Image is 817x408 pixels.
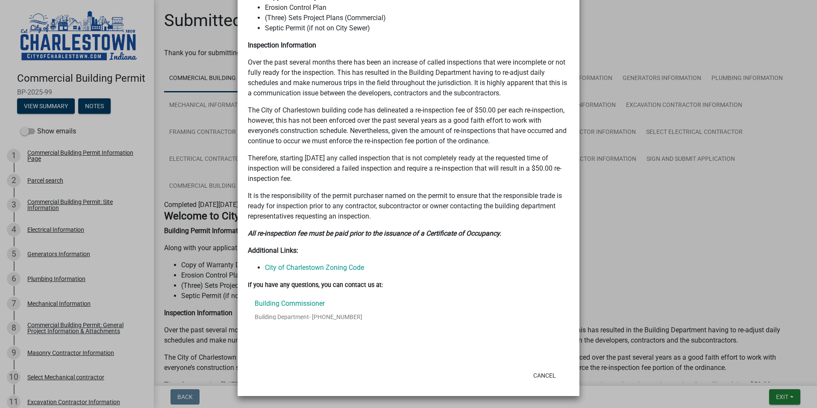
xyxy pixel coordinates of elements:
label: If you have any questions, you can contact us at: [248,282,383,288]
p: It is the responsibility of the permit purchaser named on the permit to ensure that the responsib... [248,191,569,222]
a: Building CommissionerBuilding Department- [PHONE_NUMBER] [248,293,569,334]
li: (Three) Sets Project Plans (Commercial) [265,13,569,23]
button: Cancel [526,368,563,383]
strong: Inspection Information [248,41,316,49]
p: Building Department [255,314,376,320]
a: City of Charlestown Zoning Code [265,263,364,272]
p: Therefore, starting [DATE] any called inspection that is not completely ready at the requested ti... [248,153,569,184]
strong: Additional Links: [248,246,298,254]
p: Over the past several months there has been an increase of called inspections that were incomplet... [248,57,569,98]
span: - [PHONE_NUMBER] [309,313,362,320]
li: Erosion Control Plan [265,3,569,13]
p: The City of Charlestown building code has delineated a re-inspection fee of $50.00 per each re-in... [248,105,569,146]
p: Building Commissioner [255,300,362,307]
li: Septic Permit (if not on City Sewer) [265,23,569,33]
strong: All re-inspection fee must be paid prior to the issuance of a Certificate of Occupancy. [248,229,501,237]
